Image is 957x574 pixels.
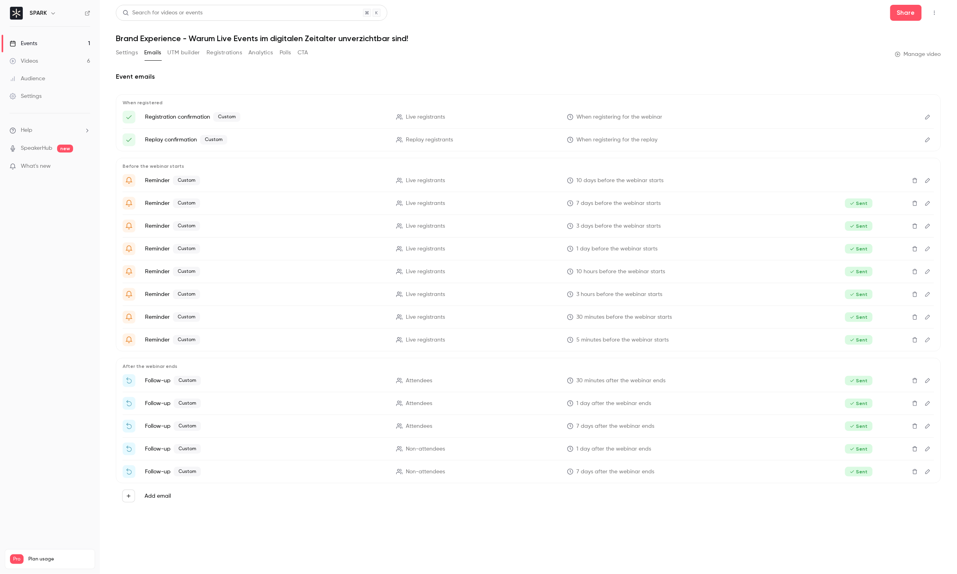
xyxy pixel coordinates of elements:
span: Live registrants [406,113,445,121]
button: Edit [921,397,934,410]
li: help-dropdown-opener [10,126,90,135]
span: 5 minutes before the webinar starts [577,336,669,344]
div: Settings [10,92,42,100]
p: Reminder [145,221,387,231]
label: Add email [145,492,171,500]
span: Sent [845,267,873,276]
span: Sent [845,444,873,454]
button: Share [890,5,922,21]
button: Edit [921,133,934,146]
li: Wir haben dich vermisst – komm uns doch besuchen! [123,443,934,455]
button: Delete [909,397,921,410]
span: Custom [173,335,200,345]
button: Edit [921,111,934,123]
p: Reminder [145,244,387,254]
button: Edit [921,311,934,324]
h6: SPARK [30,9,47,17]
li: Dein persönlicher Platz wartet – noch bis Sonntag! [123,420,934,433]
h2: Event emails [116,72,941,81]
p: Follow-up [145,467,387,477]
span: 7 days before the webinar starts [577,199,661,208]
li: Bist du bereit? In wenigen Tagen starten wir gemeinsam! [123,174,934,187]
p: Reminder [145,290,387,299]
span: Sent [845,335,873,345]
button: Delete [909,197,921,210]
span: 7 days after the webinar ends [577,422,655,431]
p: Follow-up [145,376,387,385]
button: Registrations [206,46,242,59]
span: Non-attendees [406,445,445,453]
button: Delete [909,220,921,232]
p: Follow-up [145,399,387,408]
button: Edit [921,374,934,387]
span: Custom [173,221,200,231]
p: Reminder [145,267,387,276]
a: SpeakerHub [21,144,52,153]
button: Settings [116,46,138,59]
button: Edit [921,220,934,232]
button: Edit [921,242,934,255]
span: 10 hours before the webinar starts [577,268,665,276]
button: Edit [921,288,934,301]
span: 3 days before the webinar starts [577,222,661,230]
span: Sent [845,290,873,299]
span: Attendees [406,422,432,431]
span: Custom [174,444,201,454]
span: Live registrants [406,199,445,208]
span: 1 day after the webinar ends [577,445,651,453]
button: Emails [144,46,161,59]
p: Replay confirmation [145,135,387,145]
span: 30 minutes after the webinar ends [577,377,666,385]
span: Help [21,126,32,135]
p: Reminder [145,312,387,322]
span: Attendees [406,399,432,408]
span: Custom [174,399,201,408]
span: Sent [845,467,873,477]
button: UTM builder [168,46,200,59]
div: Videos [10,57,38,65]
li: Danke fürs Dabeisein – das war erst der Anfang! [123,374,934,387]
span: Live registrants [406,177,445,185]
li: Heute ist es so weit – dein exklusives Webinar startet in Kürze! [123,334,934,346]
p: Reminder [145,199,387,208]
button: Delete [909,242,921,255]
span: Sent [845,221,873,231]
button: Edit [921,334,934,346]
span: Replay registrants [406,136,453,144]
button: Polls [280,46,291,59]
div: Audience [10,75,45,83]
span: Custom [213,112,240,122]
p: When registered [123,99,934,106]
button: Delete [909,465,921,478]
li: Bist du bereit? In wenigen Tagen starten wir gemeinsam! [123,220,934,232]
span: Custom [174,467,201,477]
span: Custom [173,267,200,276]
span: Non-attendees [406,468,445,476]
button: Edit [921,420,934,433]
span: 10 days before the webinar starts [577,177,664,185]
span: Sent [845,312,873,322]
li: Heute ist es so weit – dein exklusives Webinar startet in Kürze! [123,311,934,324]
div: Events [10,40,37,48]
li: Webinar verpasst? Wir hätten da noch was für dich! [123,465,934,478]
p: Registration confirmation [145,112,387,122]
button: CTA [298,46,308,59]
p: Reminder [145,176,387,185]
span: Sent [845,244,873,254]
button: Delete [909,311,921,324]
span: Custom [174,376,201,385]
span: When registering for the replay [577,136,658,144]
span: Sent [845,421,873,431]
span: 3 hours before the webinar starts [577,290,663,299]
h1: Brand Experience - Warum Live Events im digitalen Zeitalter unverzichtbar sind! [116,34,941,43]
span: Live registrants [406,222,445,230]
span: Custom [173,199,200,208]
img: SPARK [10,7,23,20]
button: Edit [921,443,934,455]
button: Analytics [248,46,273,59]
span: Custom [200,135,227,145]
span: Custom [173,176,200,185]
span: 30 minutes before the webinar starts [577,313,672,322]
button: Delete [909,420,921,433]
p: Follow-up [145,444,387,454]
